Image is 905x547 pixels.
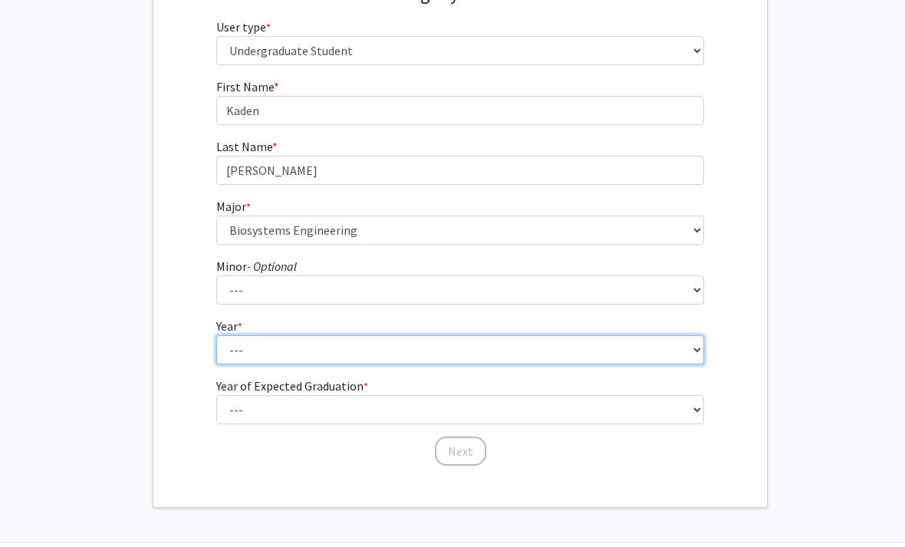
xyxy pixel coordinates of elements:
span: Last Name [216,139,272,154]
button: Next [435,437,486,466]
label: Year of Expected Graduation [216,377,368,395]
span: First Name [216,79,274,94]
i: - Optional [247,259,297,274]
label: Minor [216,257,297,275]
label: Major [216,197,251,216]
label: User type [216,18,271,36]
label: Year [216,317,242,335]
iframe: Chat [12,478,65,535]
